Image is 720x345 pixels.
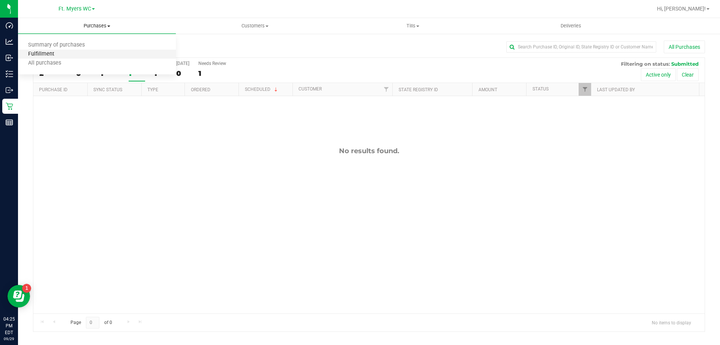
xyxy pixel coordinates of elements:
[334,18,492,34] a: Tills
[3,336,15,342] p: 09/29
[176,23,333,29] span: Customers
[176,69,189,78] div: 0
[176,61,189,66] div: [DATE]
[677,68,699,81] button: Clear
[579,83,591,96] a: Filter
[6,54,13,62] inline-svg: Inbound
[6,102,13,110] inline-svg: Retail
[6,70,13,78] inline-svg: Inventory
[3,316,15,336] p: 04:25 PM EDT
[64,317,118,328] span: Page of 0
[492,18,650,34] a: Deliveries
[39,87,67,92] a: Purchase ID
[18,23,176,29] span: Purchases
[334,23,491,29] span: Tills
[298,86,322,92] a: Customer
[641,68,676,81] button: Active only
[18,42,95,48] span: Summary of purchases
[6,38,13,45] inline-svg: Analytics
[478,87,497,92] a: Amount
[646,317,697,328] span: No items to display
[6,22,13,29] inline-svg: Dashboard
[33,147,705,155] div: No results found.
[7,285,30,307] iframe: Resource center
[532,86,549,92] a: Status
[621,61,670,67] span: Filtering on status:
[18,60,71,66] span: All purchases
[657,6,706,12] span: Hi, [PERSON_NAME]!
[58,6,91,12] span: Ft. Myers WC
[550,23,591,29] span: Deliveries
[191,87,210,92] a: Ordered
[18,51,64,57] span: Fulfillment
[198,61,226,66] div: Needs Review
[664,41,705,53] button: All Purchases
[399,87,438,92] a: State Registry ID
[147,87,158,92] a: Type
[22,284,31,293] iframe: Resource center unread badge
[18,18,176,34] a: Purchases Summary of purchases Fulfillment All purchases
[380,83,392,96] a: Filter
[245,87,279,92] a: Scheduled
[506,41,656,53] input: Search Purchase ID, Original ID, State Registry ID or Customer Name...
[6,86,13,94] inline-svg: Outbound
[176,18,334,34] a: Customers
[6,119,13,126] inline-svg: Reports
[198,69,226,78] div: 1
[671,61,699,67] span: Submitted
[597,87,635,92] a: Last Updated By
[93,87,122,92] a: Sync Status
